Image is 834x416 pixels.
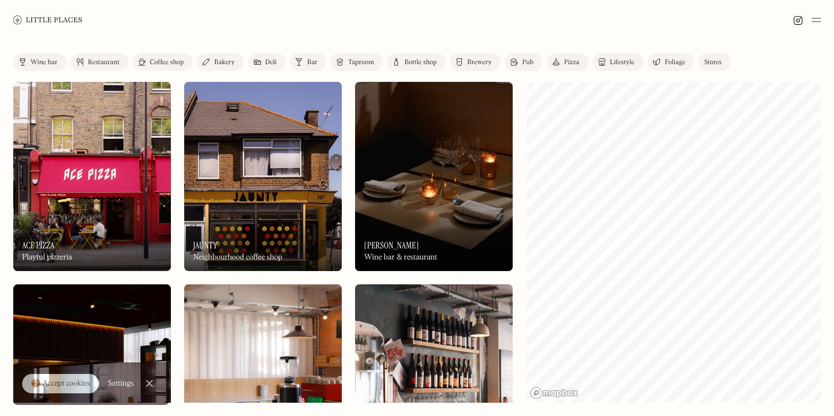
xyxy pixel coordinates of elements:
[547,53,588,71] a: Pizza
[704,59,722,66] div: Stores
[564,59,580,66] div: Pizza
[467,59,492,66] div: Brewery
[610,59,634,66] div: Lifestyle
[265,59,277,66] div: Deli
[13,82,171,271] a: Ace PizzaAce PizzaAce PizzaPlayful pizzeria
[214,59,234,66] div: Bakery
[648,53,694,71] a: Foliage
[22,240,55,251] h3: Ace Pizza
[133,53,192,71] a: Coffee shop
[364,253,437,262] div: Wine bar & restaurant
[307,59,317,66] div: Bar
[138,372,160,394] a: Close Cookie Popup
[699,53,731,71] a: Stores
[593,53,643,71] a: Lifestyle
[108,371,134,396] a: Settings
[527,82,821,403] canvas: Map
[364,240,419,251] h3: [PERSON_NAME]
[387,53,446,71] a: Bottle shop
[348,59,374,66] div: Taproom
[522,59,534,66] div: Pub
[13,82,171,271] img: Ace Pizza
[355,82,513,271] img: Luna
[184,82,342,271] img: Jaunty
[355,82,513,271] a: LunaLuna[PERSON_NAME]Wine bar & restaurant
[530,387,578,399] a: Mapbox homepage
[184,82,342,271] a: JauntyJauntyJauntyNeighbourhood coffee shop
[71,53,128,71] a: Restaurant
[13,53,66,71] a: Wine bar
[22,253,72,262] div: Playful pizzeria
[193,253,282,262] div: Neighbourhood coffee shop
[108,379,134,387] div: Settings
[505,53,543,71] a: Pub
[404,59,437,66] div: Bottle shop
[193,240,217,251] h3: Jaunty
[150,59,184,66] div: Coffee shop
[290,53,326,71] a: Bar
[248,53,286,71] a: Deli
[331,53,383,71] a: Taproom
[31,378,90,389] div: 🍪 Accept cookies
[22,374,99,394] a: 🍪 Accept cookies
[197,53,243,71] a: Bakery
[30,59,58,66] div: Wine bar
[665,59,685,66] div: Foliage
[450,53,501,71] a: Brewery
[88,59,119,66] div: Restaurant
